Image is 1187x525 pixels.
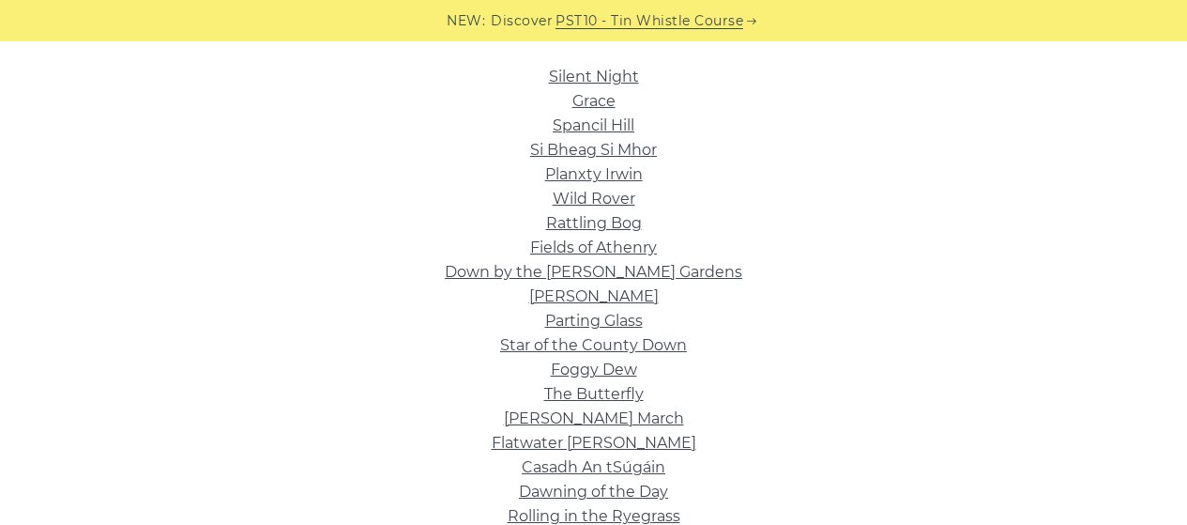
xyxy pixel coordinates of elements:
[545,312,643,330] a: Parting Glass
[572,92,616,110] a: Grace
[549,68,639,85] a: Silent Night
[553,116,634,134] a: Spancil Hill
[519,483,668,501] a: Dawning of the Day
[529,287,659,305] a: [PERSON_NAME]
[500,336,687,354] a: Star of the County Down
[553,190,635,208] a: Wild Rover
[445,263,742,281] a: Down by the [PERSON_NAME] Gardens
[551,361,637,378] a: Foggy Dew
[530,239,657,256] a: Fields of Athenry
[447,10,485,32] span: NEW:
[546,214,642,232] a: Rattling Bog
[522,458,665,476] a: Casadh An tSúgáin
[508,507,680,525] a: Rolling in the Ryegrass
[555,10,743,32] a: PST10 - Tin Whistle Course
[504,409,684,427] a: [PERSON_NAME] March
[544,385,644,403] a: The Butterfly
[491,10,553,32] span: Discover
[492,434,696,452] a: Flatwater [PERSON_NAME]
[545,165,643,183] a: Planxty Irwin
[530,141,657,159] a: Si­ Bheag Si­ Mhor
